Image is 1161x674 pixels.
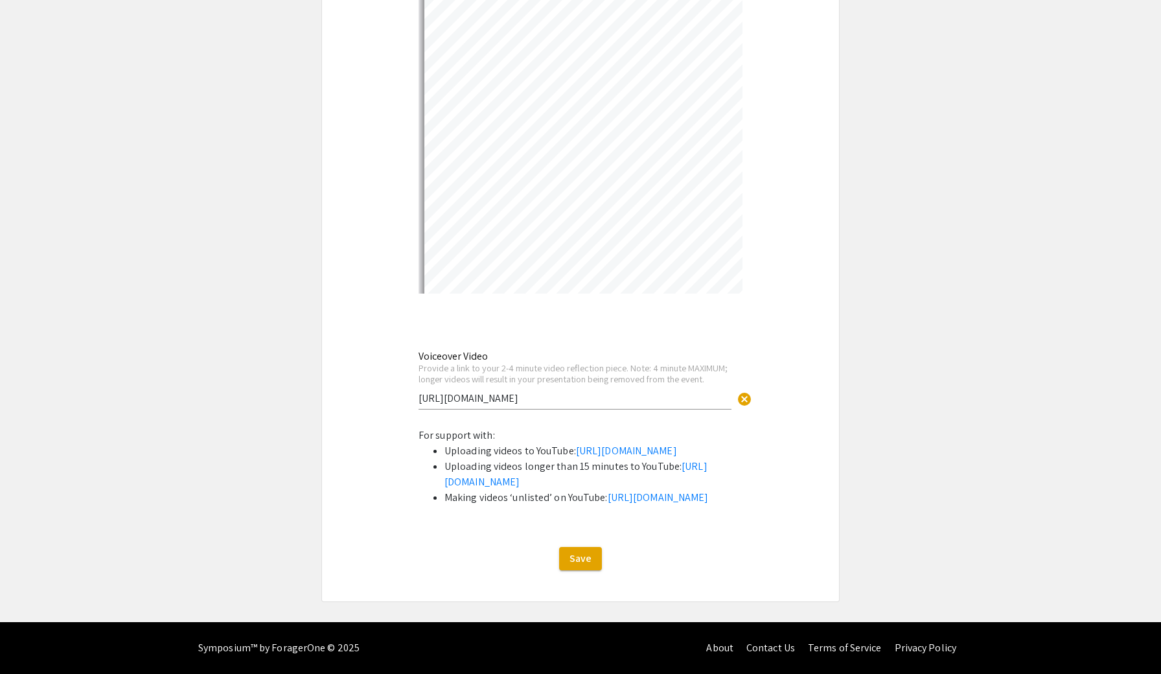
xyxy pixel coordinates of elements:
span: Save [569,552,592,565]
li: Uploading videos to YouTube: [444,443,742,459]
span: For support with: [419,428,495,442]
button: Clear [731,385,757,411]
a: Terms of Service [808,641,882,655]
span: cancel [737,391,752,407]
button: Save [559,547,602,570]
div: Provide a link to your 2-4 minute video reflection piece. Note: 4 minute MAXIMUM; longer videos w... [419,362,731,385]
a: [URL][DOMAIN_NAME] [444,459,707,489]
li: Making videos ‘unlisted’ on YouTube: [444,490,742,505]
a: Contact Us [746,641,795,655]
a: Privacy Policy [895,641,956,655]
iframe: Chat [10,616,55,664]
mat-label: Voiceover Video [419,349,488,363]
div: Symposium™ by ForagerOne © 2025 [198,622,360,674]
li: Uploading videos longer than 15 minutes to YouTube: [444,459,742,490]
a: [URL][DOMAIN_NAME] [608,491,709,504]
a: [URL][DOMAIN_NAME] [576,444,677,458]
a: About [706,641,733,655]
input: Type Here [419,391,731,405]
